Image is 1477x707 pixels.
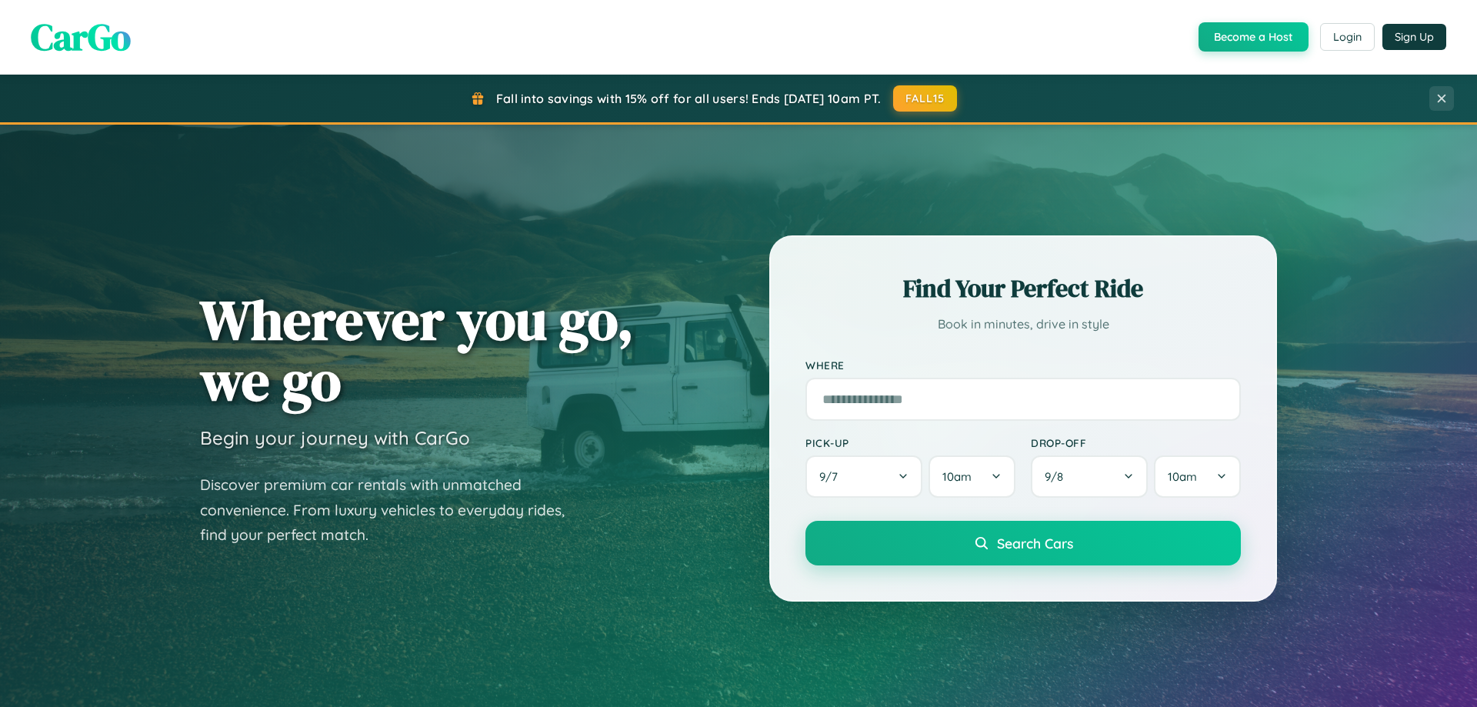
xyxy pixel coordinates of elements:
[200,472,585,548] p: Discover premium car rentals with unmatched convenience. From luxury vehicles to everyday rides, ...
[929,455,1015,498] button: 10am
[805,436,1015,449] label: Pick-up
[1168,469,1197,484] span: 10am
[31,12,131,62] span: CarGo
[805,455,922,498] button: 9/7
[805,313,1241,335] p: Book in minutes, drive in style
[819,469,845,484] span: 9 / 7
[942,469,972,484] span: 10am
[1045,469,1071,484] span: 9 / 8
[496,91,882,106] span: Fall into savings with 15% off for all users! Ends [DATE] 10am PT.
[1382,24,1446,50] button: Sign Up
[1320,23,1375,51] button: Login
[1199,22,1309,52] button: Become a Host
[805,272,1241,305] h2: Find Your Perfect Ride
[1154,455,1241,498] button: 10am
[200,289,634,411] h1: Wherever you go, we go
[805,359,1241,372] label: Where
[200,426,470,449] h3: Begin your journey with CarGo
[1031,455,1148,498] button: 9/8
[1031,436,1241,449] label: Drop-off
[893,85,958,112] button: FALL15
[805,521,1241,565] button: Search Cars
[997,535,1073,552] span: Search Cars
